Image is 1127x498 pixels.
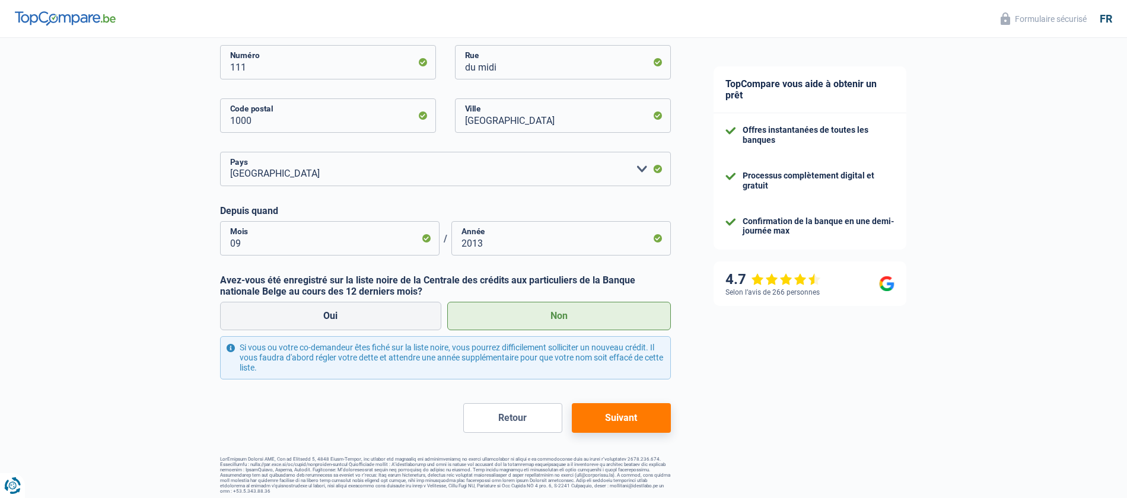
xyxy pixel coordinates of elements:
label: Non [447,302,671,330]
div: Selon l’avis de 266 personnes [725,288,820,296]
div: 4.7 [725,271,821,288]
input: MM [220,221,440,256]
label: Oui [220,302,441,330]
footer: LorEmipsum Dolorsi AME, Con ad Elitsedd 5, 4848 Eiusm-Tempor, inc utlabor etd magnaaliq eni admin... [220,456,671,494]
img: TopCompare Logo [15,11,116,25]
img: Advertisement [3,237,4,238]
div: TopCompare vous aide à obtenir un prêt [714,66,906,113]
label: Depuis quand [220,205,671,216]
button: Formulaire sécurisé [994,9,1094,28]
span: / [440,233,451,244]
div: Offres instantanées de toutes les banques [743,125,894,145]
button: Suivant [572,403,671,433]
label: Avez-vous été enregistré sur la liste noire de la Centrale des crédits aux particuliers de la Ban... [220,274,671,297]
div: Confirmation de la banque en une demi-journée max [743,216,894,237]
input: AAAA [451,221,671,256]
div: Si vous ou votre co-demandeur êtes fiché sur la liste noire, vous pourrez difficilement sollicite... [220,336,671,379]
button: Retour [463,403,562,433]
div: Processus complètement digital et gratuit [743,171,894,191]
div: fr [1100,12,1112,25]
